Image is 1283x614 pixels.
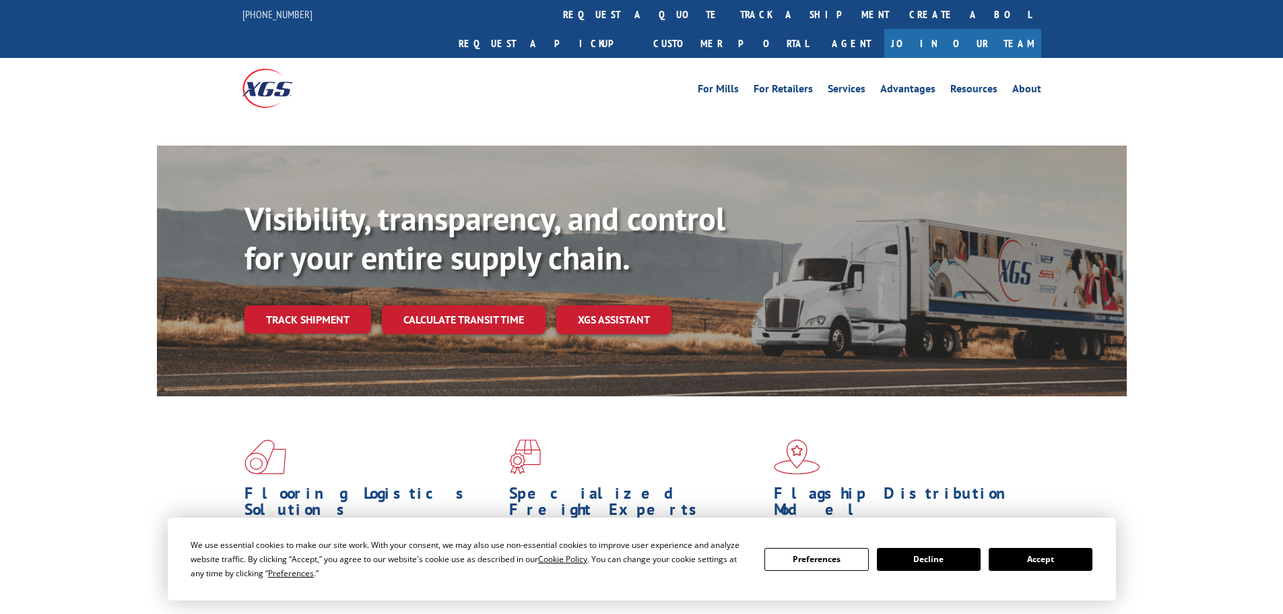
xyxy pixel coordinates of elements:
[191,538,748,580] div: We use essential cookies to make our site work. With your consent, we may also use non-essential ...
[754,84,813,98] a: For Retailers
[989,548,1092,571] button: Accept
[509,485,764,524] h1: Specialized Freight Experts
[884,29,1041,58] a: Join Our Team
[774,485,1028,524] h1: Flagship Distribution Model
[244,197,725,278] b: Visibility, transparency, and control for your entire supply chain.
[244,485,499,524] h1: Flooring Logistics Solutions
[382,305,546,334] a: Calculate transit time
[818,29,884,58] a: Agent
[877,548,981,571] button: Decline
[643,29,818,58] a: Customer Portal
[244,305,371,334] a: Track shipment
[698,84,739,98] a: For Mills
[168,518,1116,601] div: Cookie Consent Prompt
[244,439,286,474] img: xgs-icon-total-supply-chain-intelligence-red
[774,439,820,474] img: xgs-icon-flagship-distribution-model-red
[950,84,997,98] a: Resources
[880,84,935,98] a: Advantages
[449,29,643,58] a: Request a pickup
[1012,84,1041,98] a: About
[242,7,312,21] a: [PHONE_NUMBER]
[556,305,671,334] a: XGS ASSISTANT
[268,567,314,579] span: Preferences
[509,439,541,474] img: xgs-icon-focused-on-flooring-red
[764,548,868,571] button: Preferences
[828,84,865,98] a: Services
[538,553,587,565] span: Cookie Policy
